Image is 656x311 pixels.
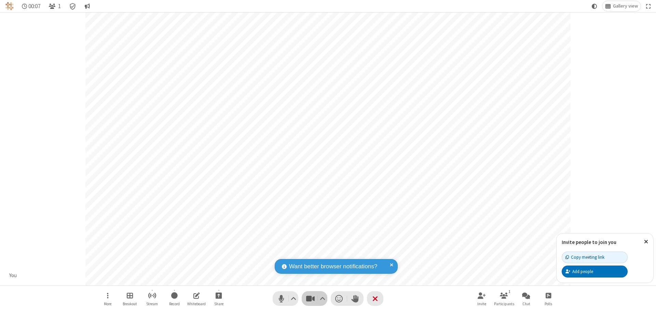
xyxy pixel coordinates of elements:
[104,302,111,306] span: More
[522,302,530,306] span: Chat
[507,288,512,295] div: 1
[7,272,19,280] div: You
[494,289,514,308] button: Open participant list
[120,289,140,308] button: Manage Breakout Rooms
[169,302,180,306] span: Record
[545,302,552,306] span: Polls
[602,1,641,11] button: Change layout
[164,289,184,308] button: Start recording
[273,291,298,306] button: Mute (⌘+Shift+A)
[494,302,514,306] span: Participants
[186,289,207,308] button: Open shared whiteboard
[562,239,616,245] label: Invite people to join you
[347,291,364,306] button: Raise hand
[589,1,600,11] button: Using system theme
[28,3,40,10] span: 00:07
[302,291,327,306] button: Stop video (⌘+Shift+V)
[82,1,93,11] button: Conversation
[19,1,43,11] div: Timer
[146,302,158,306] span: Stream
[187,302,206,306] span: Whiteboard
[562,266,628,277] button: Add people
[562,252,628,263] button: Copy meeting link
[214,302,223,306] span: Share
[142,289,162,308] button: Start streaming
[538,289,559,308] button: Open poll
[66,1,79,11] div: Meeting details Encryption enabled
[123,302,137,306] span: Breakout
[46,1,64,11] button: Open participant list
[643,1,654,11] button: Fullscreen
[477,302,486,306] span: Invite
[613,3,638,9] span: Gallery view
[208,289,229,308] button: Start sharing
[367,291,383,306] button: End or leave meeting
[289,262,377,271] span: Want better browser notifications?
[516,289,536,308] button: Open chat
[639,233,653,250] button: Close popover
[331,291,347,306] button: Send a reaction
[289,291,298,306] button: Audio settings
[318,291,327,306] button: Video setting
[97,289,118,308] button: Open menu
[471,289,492,308] button: Invite participants (⌘+Shift+I)
[58,3,61,10] span: 1
[565,254,604,260] div: Copy meeting link
[5,2,14,10] img: QA Selenium DO NOT DELETE OR CHANGE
